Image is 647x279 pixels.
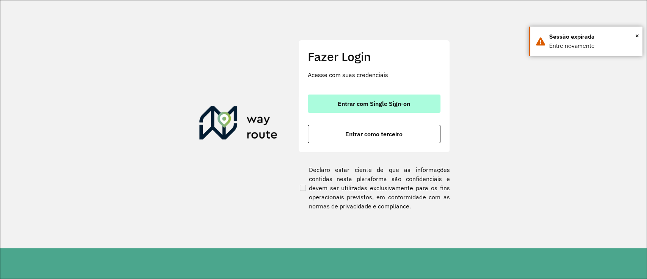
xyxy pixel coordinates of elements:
[308,95,440,113] button: button
[298,165,450,211] label: Declaro estar ciente de que as informações contidas nesta plataforma são confidenciais e devem se...
[308,70,440,79] p: Acesse com suas credenciais
[549,32,637,41] div: Sessão expirada
[308,125,440,143] button: button
[345,131,403,137] span: Entrar como terceiro
[308,49,440,64] h2: Fazer Login
[199,106,277,143] img: Roteirizador AmbevTech
[549,41,637,50] div: Entre novamente
[635,30,639,41] button: Close
[338,101,410,107] span: Entrar com Single Sign-on
[635,30,639,41] span: ×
